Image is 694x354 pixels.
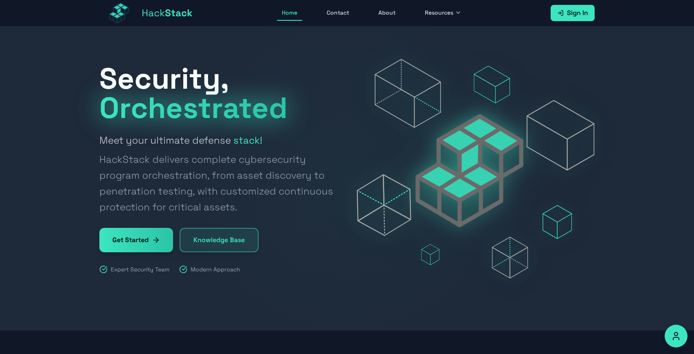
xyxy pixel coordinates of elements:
[665,325,687,347] button: Accessibility Options
[420,5,466,21] button: Resources
[425,9,453,17] span: Resources
[233,134,262,146] strong: stack!
[551,5,595,21] a: Sign In
[373,5,400,21] a: About
[99,265,169,273] div: Expert Security Team
[99,89,288,127] span: Orchestrated
[567,8,588,18] span: Sign In
[322,5,354,21] a: Contact
[142,7,193,20] span: Hack
[99,132,337,215] h2: Meet your ultimate defense
[165,7,193,19] span: Stack
[99,228,173,252] a: Get Started
[99,151,337,215] span: HackStack delivers complete cybersecurity program orchestration, from asset discovery to penetrat...
[180,228,259,252] a: Knowledge Base
[179,265,240,273] div: Modern Approach
[99,64,337,122] h1: Security,
[277,5,302,21] a: Home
